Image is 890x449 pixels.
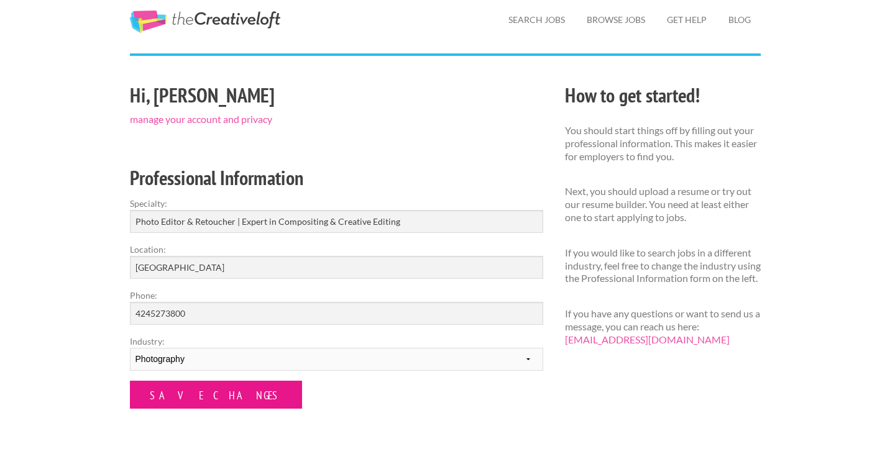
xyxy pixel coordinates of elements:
label: Phone: [130,289,543,302]
label: Location: [130,243,543,256]
label: Industry: [130,335,543,348]
input: Optional [130,302,543,325]
a: Get Help [657,6,717,34]
h2: How to get started! [565,81,761,109]
label: Specialty: [130,197,543,210]
p: Next, you should upload a resume or try out our resume builder. You need at least either one to s... [565,185,761,224]
a: Search Jobs [498,6,575,34]
p: If you would like to search jobs in a different industry, feel free to change the industry using ... [565,247,761,285]
a: The Creative Loft [130,11,280,33]
p: You should start things off by filling out your professional information. This makes it easier fo... [565,124,761,163]
a: Blog [718,6,761,34]
h2: Professional Information [130,164,543,192]
h2: Hi, [PERSON_NAME] [130,81,543,109]
p: If you have any questions or want to send us a message, you can reach us here: [565,307,761,346]
a: manage your account and privacy [130,113,272,125]
input: e.g. New York, NY [130,256,543,279]
a: Browse Jobs [577,6,655,34]
a: [EMAIL_ADDRESS][DOMAIN_NAME] [565,333,730,345]
input: Save Changes [130,381,302,409]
